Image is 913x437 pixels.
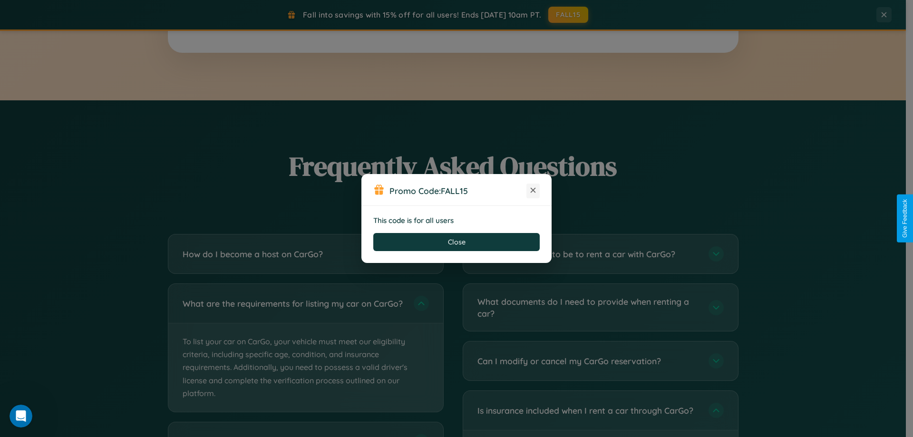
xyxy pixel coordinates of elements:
b: FALL15 [441,185,468,196]
strong: This code is for all users [373,216,454,225]
button: Close [373,233,540,251]
iframe: Intercom live chat [10,405,32,427]
h3: Promo Code: [389,185,526,196]
div: Give Feedback [902,199,908,238]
